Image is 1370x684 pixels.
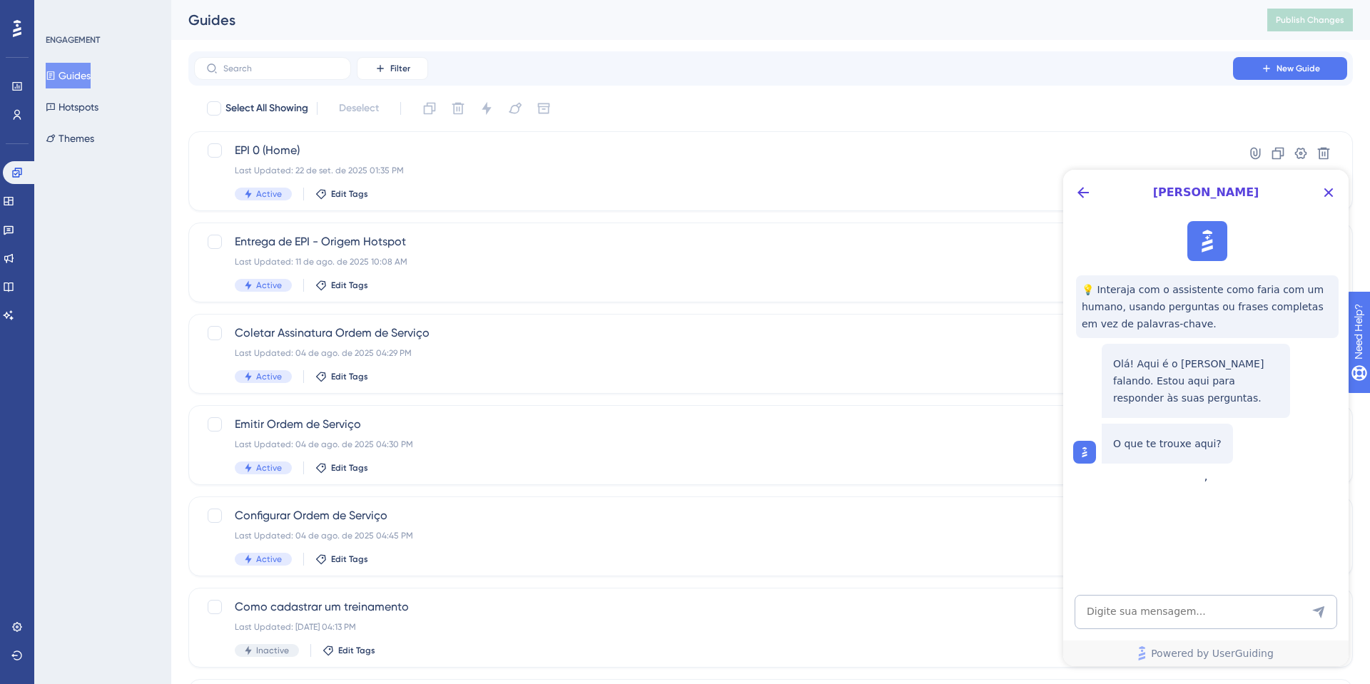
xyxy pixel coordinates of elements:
input: Search [223,63,339,73]
div: Last Updated: [DATE] 04:13 PM [235,621,1192,633]
span: Edit Tags [331,188,368,200]
div: Last Updated: 04 de ago. de 2025 04:30 PM [235,439,1192,450]
button: New Guide [1233,57,1347,80]
span: Edit Tags [331,553,368,565]
div: Last Updated: 22 de set. de 2025 01:35 PM [235,165,1192,176]
button: Edit Tags [315,280,368,291]
div: Last Updated: 11 de ago. de 2025 10:08 AM [235,256,1192,267]
div: Last Updated: 04 de ago. de 2025 04:45 PM [235,530,1192,541]
span: Edit Tags [331,462,368,474]
iframe: UserGuiding AI Assistant [1063,170,1349,666]
span: Edit Tags [338,645,375,656]
span: Publish Changes [1276,14,1344,26]
span: Configurar Ordem de Serviço [235,507,1192,524]
span: Edit Tags [331,280,368,291]
span: Entrega de EPI - Origem Hotspot [235,233,1192,250]
span: Active [256,462,282,474]
button: Deselect [326,96,392,121]
div: Last Updated: 04 de ago. de 2025 04:29 PM [235,347,1192,359]
span: Emitir Ordem de Serviço [235,416,1192,433]
span: Edit Tags [331,371,368,382]
div: Guides [188,10,1232,30]
span: Active [256,371,282,382]
button: Edit Tags [315,371,368,382]
span: Coletar Assinatura Ordem de Serviço [235,325,1192,342]
button: Edit Tags [315,188,368,200]
span: New Guide [1277,63,1320,74]
button: Publish Changes [1267,9,1353,31]
span: Need Help? [34,4,89,21]
span: Select All Showing [225,100,308,117]
span: Inactive [256,645,289,656]
span: Como cadastrar um treinamento [235,598,1192,616]
span: Filter [390,63,410,74]
button: Edit Tags [315,553,368,565]
span: EPI 0 (Home) [235,142,1192,159]
button: Filter [357,57,428,80]
span: Deselect [339,100,379,117]
button: Edit Tags [315,462,368,474]
span: Active [256,553,282,565]
button: Edit Tags [323,645,375,656]
span: Active [256,188,282,200]
span: Active [256,280,282,291]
